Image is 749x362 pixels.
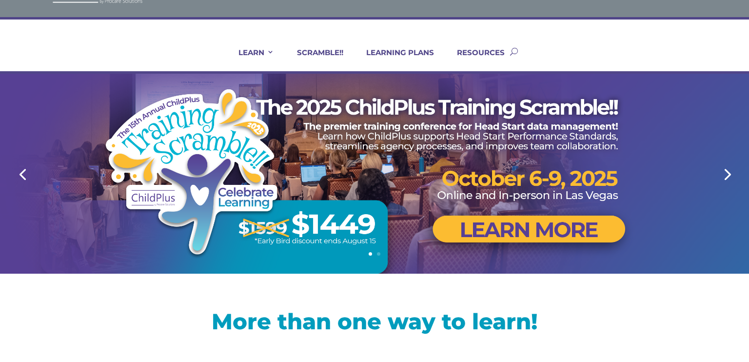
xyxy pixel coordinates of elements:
a: 2 [377,252,380,256]
h1: More than one way to learn! [62,310,687,337]
a: LEARNING PLANS [354,48,434,71]
a: 1 [369,252,372,256]
a: LEARN [226,48,274,71]
a: SCRAMBLE!! [285,48,343,71]
a: RESOURCES [445,48,505,71]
